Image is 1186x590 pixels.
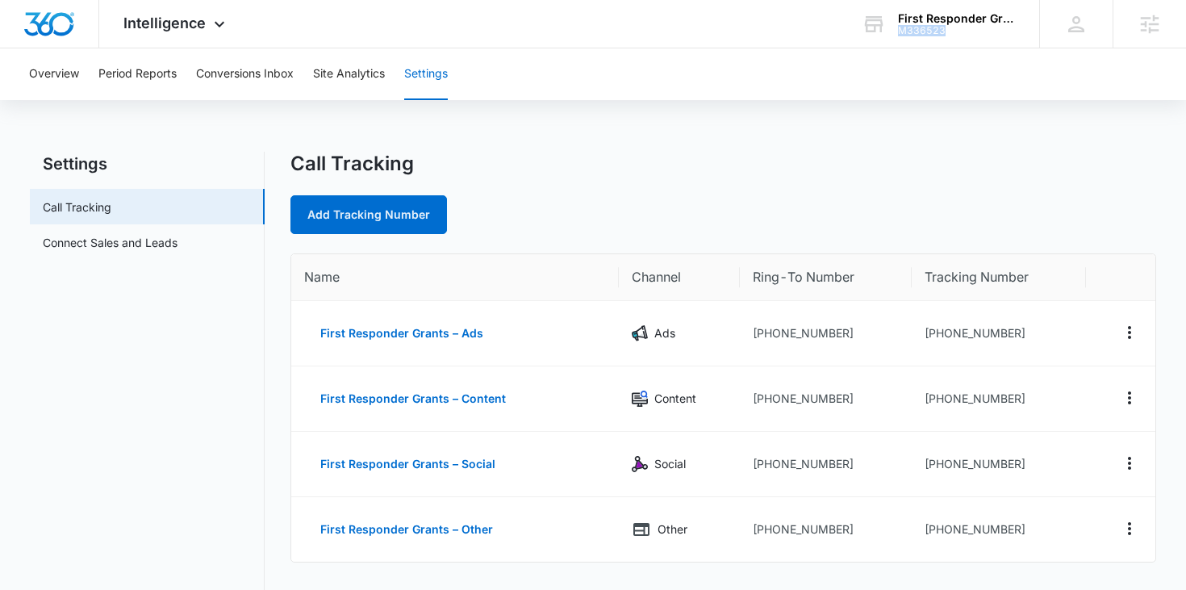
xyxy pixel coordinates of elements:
[1117,450,1142,476] button: Actions
[404,48,448,100] button: Settings
[291,254,619,301] th: Name
[1117,320,1142,345] button: Actions
[740,432,911,497] td: [PHONE_NUMBER]
[658,521,687,538] p: Other
[43,234,177,251] a: Connect Sales and Leads
[619,254,741,301] th: Channel
[1117,385,1142,411] button: Actions
[313,48,385,100] button: Site Analytics
[98,48,177,100] button: Period Reports
[654,324,675,342] p: Ads
[912,254,1086,301] th: Tracking Number
[290,152,414,176] h1: Call Tracking
[632,391,648,407] img: Content
[898,12,1016,25] div: account name
[912,432,1086,497] td: [PHONE_NUMBER]
[304,445,512,483] button: First Responder Grants – Social
[912,366,1086,432] td: [PHONE_NUMBER]
[740,301,911,366] td: [PHONE_NUMBER]
[912,497,1086,562] td: [PHONE_NUMBER]
[29,48,79,100] button: Overview
[304,379,522,418] button: First Responder Grants – Content
[740,497,911,562] td: [PHONE_NUMBER]
[1117,516,1142,542] button: Actions
[304,510,509,549] button: First Responder Grants – Other
[196,48,294,100] button: Conversions Inbox
[912,301,1086,366] td: [PHONE_NUMBER]
[632,456,648,472] img: Social
[632,325,648,341] img: Ads
[898,25,1016,36] div: account id
[43,199,111,215] a: Call Tracking
[304,314,499,353] button: First Responder Grants – Ads
[30,152,265,176] h2: Settings
[654,455,686,473] p: Social
[654,390,696,408] p: Content
[123,15,206,31] span: Intelligence
[740,366,911,432] td: [PHONE_NUMBER]
[290,195,447,234] a: Add Tracking Number
[740,254,911,301] th: Ring-To Number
